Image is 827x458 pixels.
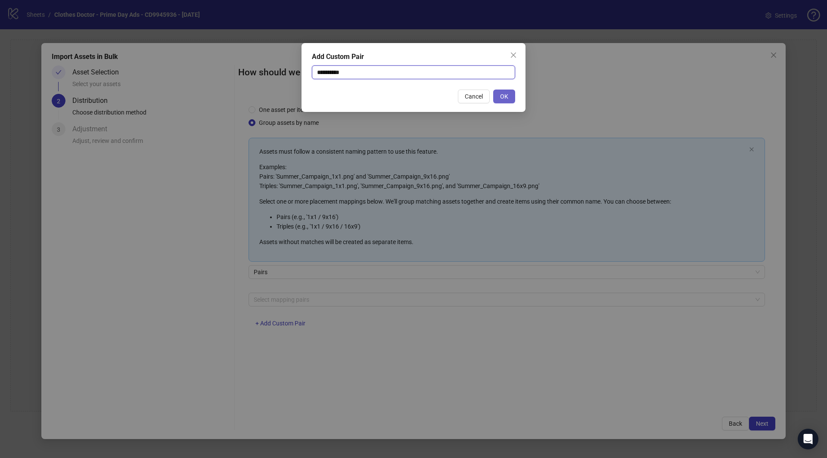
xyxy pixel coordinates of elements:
[493,90,515,103] button: OK
[458,90,490,103] button: Cancel
[312,52,515,62] div: Add Custom Pair
[500,93,508,100] span: OK
[798,429,818,449] div: Open Intercom Messenger
[510,52,517,59] span: close
[507,48,520,62] button: Close
[465,93,483,100] span: Cancel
